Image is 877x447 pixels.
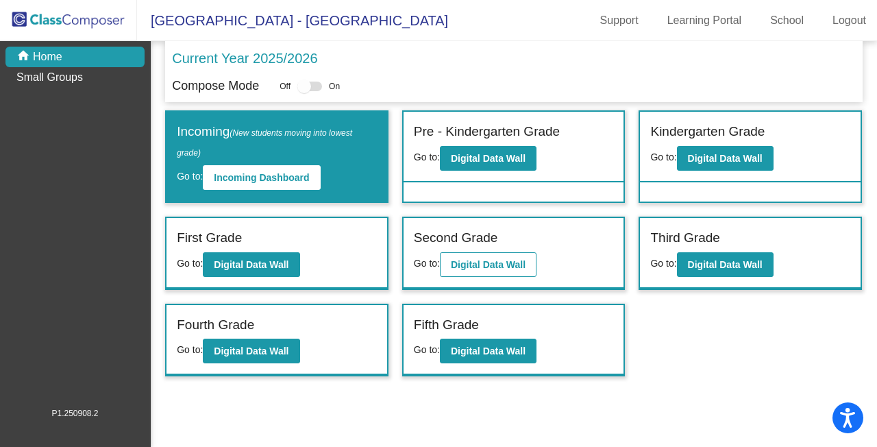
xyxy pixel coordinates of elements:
a: Logout [822,10,877,32]
p: Small Groups [16,69,83,86]
span: Go to: [177,258,203,269]
span: Go to: [177,344,203,355]
label: Second Grade [414,228,498,248]
b: Digital Data Wall [688,259,763,270]
a: Learning Portal [656,10,753,32]
label: Fourth Grade [177,315,254,335]
span: Go to: [414,152,440,162]
button: Digital Data Wall [203,339,299,363]
label: Third Grade [650,228,719,248]
label: First Grade [177,228,242,248]
p: Home [33,49,62,65]
span: Go to: [177,171,203,182]
span: Go to: [414,344,440,355]
button: Digital Data Wall [203,252,299,277]
b: Digital Data Wall [214,259,288,270]
button: Digital Data Wall [677,252,774,277]
mat-icon: home [16,49,33,65]
span: Go to: [414,258,440,269]
span: Go to: [650,152,676,162]
b: Digital Data Wall [451,259,526,270]
button: Incoming Dashboard [203,165,320,190]
label: Pre - Kindergarten Grade [414,122,560,142]
label: Kindergarten Grade [650,122,765,142]
b: Digital Data Wall [214,346,288,357]
b: Incoming Dashboard [214,172,309,183]
b: Digital Data Wall [451,153,526,164]
button: Digital Data Wall [440,339,536,363]
a: School [759,10,815,32]
label: Fifth Grade [414,315,479,335]
button: Digital Data Wall [677,146,774,171]
span: Off [280,80,291,93]
span: On [329,80,340,93]
p: Compose Mode [172,77,259,95]
a: Support [589,10,650,32]
p: Current Year 2025/2026 [172,48,317,69]
button: Digital Data Wall [440,252,536,277]
label: Incoming [177,122,377,161]
button: Digital Data Wall [440,146,536,171]
b: Digital Data Wall [451,346,526,357]
b: Digital Data Wall [688,153,763,164]
span: (New students moving into lowest grade) [177,128,352,158]
span: Go to: [650,258,676,269]
span: [GEOGRAPHIC_DATA] - [GEOGRAPHIC_DATA] [137,10,448,32]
